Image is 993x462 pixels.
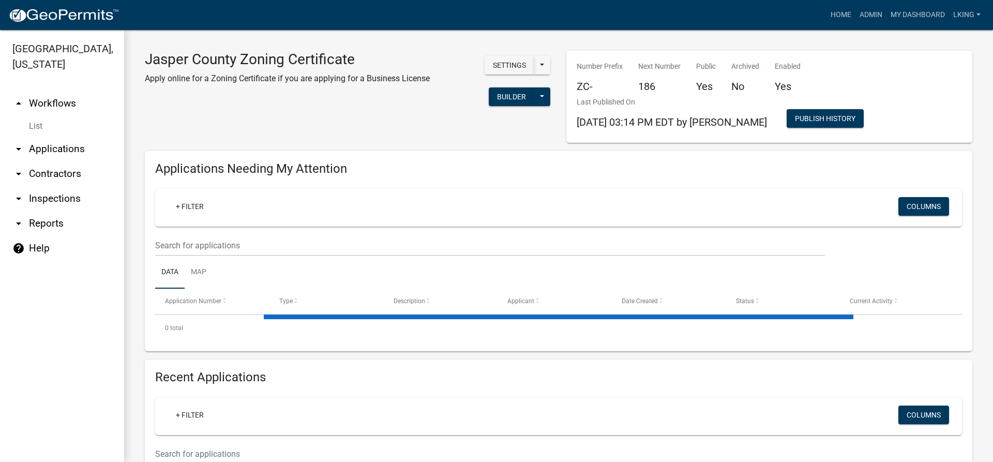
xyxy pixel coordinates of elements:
datatable-header-cell: Date Created [612,289,726,314]
span: Status [736,297,754,305]
a: LKING [949,5,985,25]
h5: 186 [638,80,681,93]
div: 0 total [155,315,962,341]
button: Publish History [787,109,864,128]
p: Public [696,61,716,72]
h3: Jasper County Zoning Certificate [145,51,430,68]
datatable-header-cell: Type [269,289,384,314]
span: Type [279,297,293,305]
i: arrow_drop_up [12,97,25,110]
span: Application Number [165,297,221,305]
p: Last Published On [577,97,767,108]
span: Applicant [507,297,534,305]
wm-modal-confirm: Workflow Publish History [787,115,864,124]
a: Admin [855,5,886,25]
p: Enabled [775,61,801,72]
button: Builder [489,87,534,106]
a: My Dashboard [886,5,949,25]
h5: Yes [775,80,801,93]
h5: ZC- [577,80,623,93]
h5: No [731,80,759,93]
datatable-header-cell: Application Number [155,289,269,314]
i: help [12,242,25,255]
span: Description [394,297,425,305]
p: Apply online for a Zoning Certificate if you are applying for a Business License [145,72,430,85]
a: + Filter [168,406,212,424]
a: + Filter [168,197,212,216]
h4: Applications Needing My Attention [155,161,962,176]
datatable-header-cell: Status [726,289,840,314]
h5: Yes [696,80,716,93]
span: Date Created [622,297,658,305]
p: Number Prefix [577,61,623,72]
button: Settings [485,56,534,74]
input: Search for applications [155,235,825,256]
a: Data [155,256,185,289]
span: [DATE] 03:14 PM EDT by [PERSON_NAME] [577,116,767,128]
a: Home [826,5,855,25]
i: arrow_drop_down [12,143,25,155]
datatable-header-cell: Description [383,289,498,314]
i: arrow_drop_down [12,192,25,205]
p: Next Number [638,61,681,72]
h4: Recent Applications [155,370,962,385]
i: arrow_drop_down [12,217,25,230]
button: Columns [898,197,949,216]
p: Archived [731,61,759,72]
i: arrow_drop_down [12,168,25,180]
datatable-header-cell: Current Activity [840,289,954,314]
button: Columns [898,406,949,424]
a: Map [185,256,213,289]
span: Current Activity [850,297,893,305]
datatable-header-cell: Applicant [498,289,612,314]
